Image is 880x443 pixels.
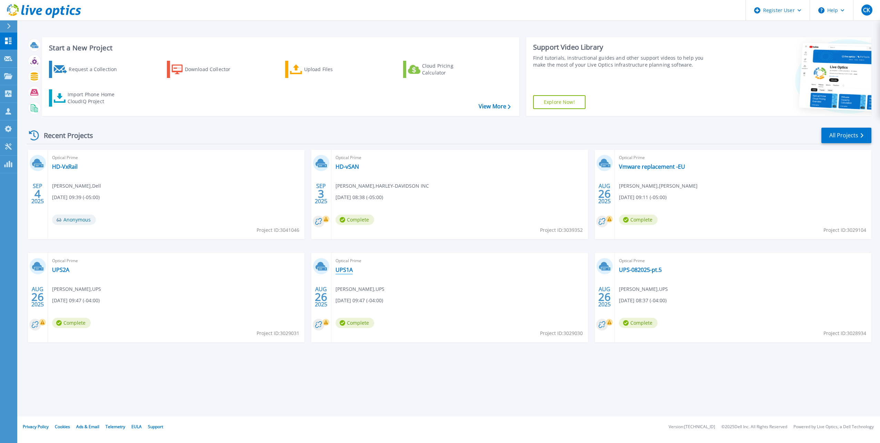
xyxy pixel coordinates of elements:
[619,266,662,273] a: UPS-082025-pt.5
[619,285,668,293] span: [PERSON_NAME] , UPS
[315,294,327,300] span: 26
[823,329,866,337] span: Project ID: 3028934
[336,285,384,293] span: [PERSON_NAME] , UPS
[619,297,667,304] span: [DATE] 08:37 (-04:00)
[167,61,244,78] a: Download Collector
[52,163,78,170] a: HD-VxRail
[285,61,362,78] a: Upload Files
[823,226,866,234] span: Project ID: 3029104
[619,154,867,161] span: Optical Prime
[619,194,667,201] span: [DATE] 09:11 (-05:00)
[257,226,299,234] span: Project ID: 3041046
[49,61,126,78] a: Request a Collection
[131,424,142,430] a: EULA
[422,62,477,76] div: Cloud Pricing Calculator
[69,62,124,76] div: Request a Collection
[821,128,871,143] a: All Projects
[52,257,300,265] span: Optical Prime
[185,62,240,76] div: Download Collector
[533,43,711,52] div: Support Video Library
[76,424,99,430] a: Ads & Email
[106,424,125,430] a: Telemetry
[598,181,611,206] div: AUG 2025
[669,425,715,429] li: Version: [TECHNICAL_ID]
[52,266,69,273] a: UPS2A
[336,257,584,265] span: Optical Prime
[336,215,374,225] span: Complete
[403,61,480,78] a: Cloud Pricing Calculator
[336,297,383,304] span: [DATE] 09:47 (-04:00)
[52,297,100,304] span: [DATE] 09:47 (-04:00)
[598,191,611,197] span: 26
[52,194,100,201] span: [DATE] 09:39 (-05:00)
[619,215,658,225] span: Complete
[598,294,611,300] span: 26
[863,7,870,13] span: CK
[49,44,510,52] h3: Start a New Project
[68,91,121,105] div: Import Phone Home CloudIQ Project
[793,425,874,429] li: Powered by Live Optics, a Dell Technology
[598,284,611,309] div: AUG 2025
[336,266,353,273] a: UPS1A
[619,182,698,190] span: [PERSON_NAME] , [PERSON_NAME]
[314,284,328,309] div: AUG 2025
[148,424,163,430] a: Support
[52,215,96,225] span: Anonymous
[619,257,867,265] span: Optical Prime
[318,191,324,197] span: 3
[52,154,300,161] span: Optical Prime
[52,318,91,328] span: Complete
[304,62,359,76] div: Upload Files
[52,285,101,293] span: [PERSON_NAME] , UPS
[52,182,101,190] span: [PERSON_NAME] , Dell
[257,329,299,337] span: Project ID: 3029031
[336,318,374,328] span: Complete
[314,181,328,206] div: SEP 2025
[540,226,583,234] span: Project ID: 3039352
[540,329,583,337] span: Project ID: 3029030
[31,294,44,300] span: 26
[479,103,511,110] a: View More
[336,163,359,170] a: HD-vSAN
[34,191,41,197] span: 4
[619,318,658,328] span: Complete
[31,284,44,309] div: AUG 2025
[533,55,711,68] div: Find tutorials, instructional guides and other support videos to help you make the most of your L...
[336,154,584,161] span: Optical Prime
[27,127,102,144] div: Recent Projects
[721,425,787,429] li: © 2025 Dell Inc. All Rights Reserved
[23,424,49,430] a: Privacy Policy
[31,181,44,206] div: SEP 2025
[336,194,383,201] span: [DATE] 08:38 (-05:00)
[55,424,70,430] a: Cookies
[533,95,586,109] a: Explore Now!
[619,163,685,170] a: Vmware replacement -EU
[336,182,429,190] span: [PERSON_NAME] , HARLEY-DAVIDSON INC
